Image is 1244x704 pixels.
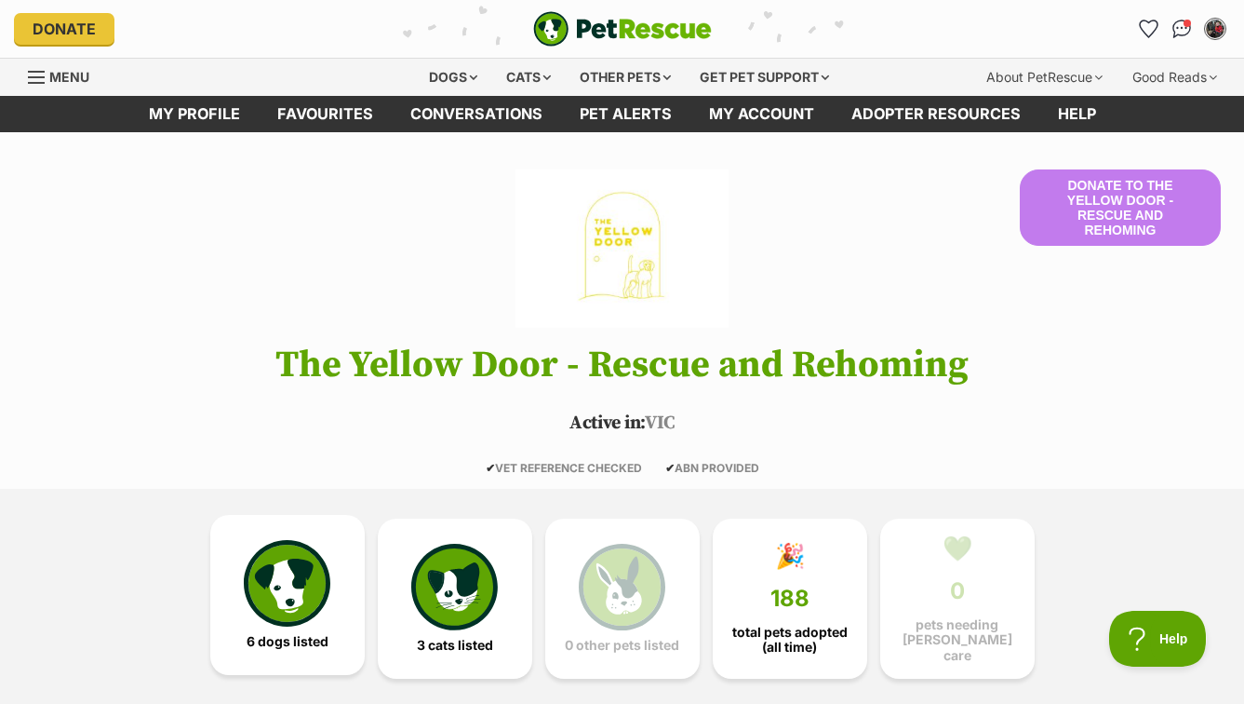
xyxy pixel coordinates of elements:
[1109,611,1207,667] iframe: Help Scout Beacon - Open
[569,412,645,435] span: Active in:
[486,461,642,475] span: VET REFERENCE CHECKED
[1020,169,1221,246] button: Donate to The Yellow Door - Rescue and Rehoming
[579,544,664,630] img: bunny-icon-b786713a4a21a2fe6d13e954f4cb29d131f1b31f8a74b52ca2c6d2999bc34bbe.svg
[770,586,809,612] span: 188
[973,59,1116,96] div: About PetRescue
[1172,20,1192,38] img: chat-41dd97257d64d25036548639549fe6c8038ab92f7586957e7f3b1b290dea8141.svg
[259,96,392,132] a: Favourites
[833,96,1039,132] a: Adopter resources
[378,519,532,679] a: 3 cats listed
[244,540,329,626] img: petrescue-icon-eee76f85a60ef55c4a1927667547b313a7c0e82042636edf73dce9c88f694885.svg
[28,59,102,92] a: Menu
[515,169,728,328] img: The Yellow Door - Rescue and Rehoming
[1167,14,1197,44] a: Conversations
[665,461,759,475] span: ABN PROVIDED
[775,542,805,570] div: 🎉
[533,11,712,47] a: PetRescue
[392,96,561,132] a: conversations
[1200,14,1230,44] button: My account
[493,59,564,96] div: Cats
[565,638,679,653] span: 0 other pets listed
[14,13,114,45] a: Donate
[1133,14,1163,44] a: Favourites
[950,578,965,604] span: 0
[687,59,842,96] div: Get pet support
[943,535,972,562] div: 💚
[690,96,833,132] a: My account
[247,634,328,649] span: 6 dogs listed
[896,617,1019,662] span: pets needing [PERSON_NAME] care
[416,59,490,96] div: Dogs
[49,69,89,85] span: Menu
[561,96,690,132] a: Pet alerts
[411,544,497,630] img: cat-icon-068c71abf8fe30c970a85cd354bc8e23425d12f6e8612795f06af48be43a487a.svg
[210,515,365,675] a: 6 dogs listed
[417,638,493,653] span: 3 cats listed
[545,519,700,679] a: 0 other pets listed
[729,625,851,655] span: total pets adopted (all time)
[567,59,684,96] div: Other pets
[533,11,712,47] img: logo-e224e6f780fb5917bec1dbf3a21bbac754714ae5b6737aabdf751b685950b380.svg
[665,461,675,475] icon: ✔
[1039,96,1115,132] a: Help
[713,519,867,679] a: 🎉 188 total pets adopted (all time)
[1133,14,1230,44] ul: Account quick links
[486,461,495,475] icon: ✔
[1206,20,1224,38] img: Julie profile pic
[1119,59,1230,96] div: Good Reads
[880,519,1035,679] a: 💚 0 pets needing [PERSON_NAME] care
[130,96,259,132] a: My profile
